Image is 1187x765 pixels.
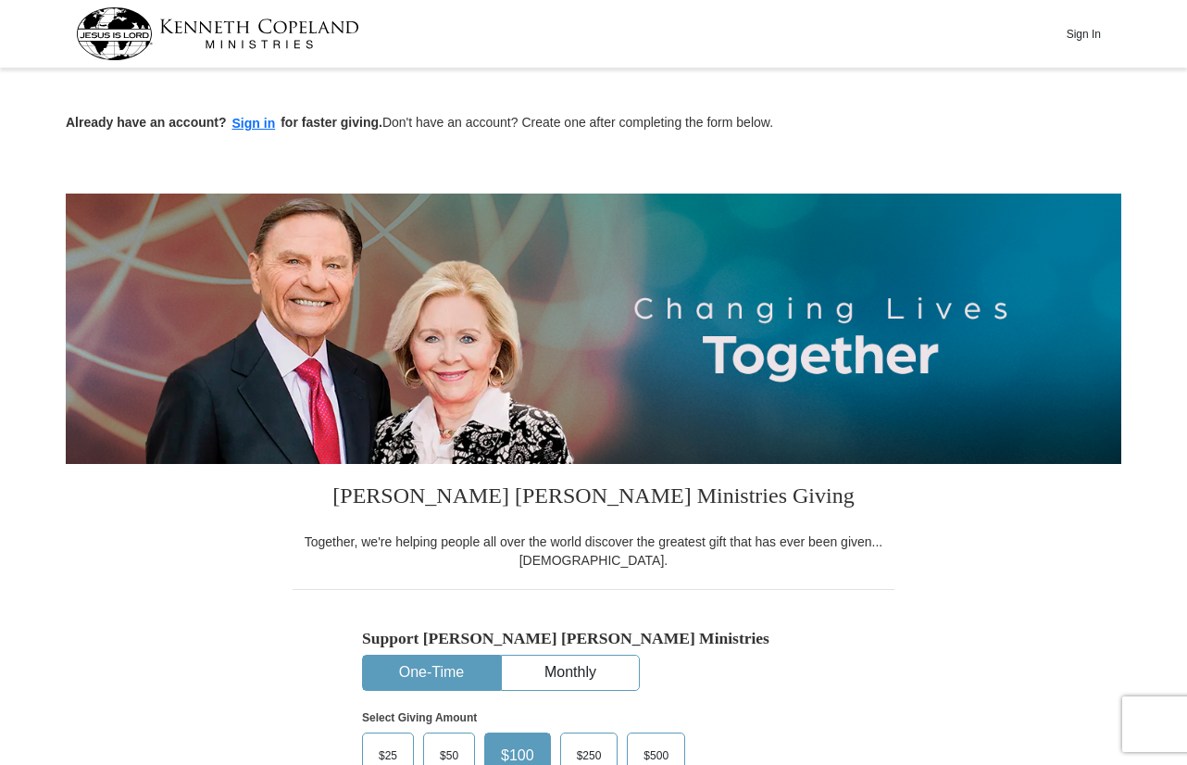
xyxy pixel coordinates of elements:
button: Sign in [227,113,281,134]
img: kcm-header-logo.svg [76,7,359,60]
h5: Support [PERSON_NAME] [PERSON_NAME] Ministries [362,629,825,648]
p: Don't have an account? Create one after completing the form below. [66,113,1121,134]
strong: Already have an account? for faster giving. [66,115,382,130]
button: One-Time [363,656,500,690]
h3: [PERSON_NAME] [PERSON_NAME] Ministries Giving [293,464,894,533]
strong: Select Giving Amount [362,711,477,724]
button: Monthly [502,656,639,690]
div: Together, we're helping people all over the world discover the greatest gift that has ever been g... [293,533,894,570]
button: Sign In [1056,19,1111,48]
